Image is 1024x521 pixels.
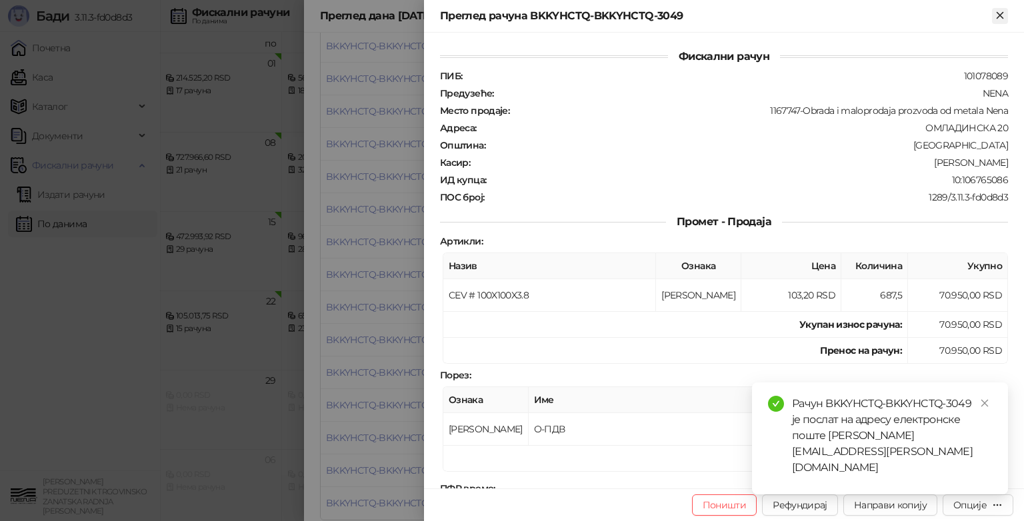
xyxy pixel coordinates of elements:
td: [PERSON_NAME] [443,413,529,446]
strong: Општина : [440,139,485,151]
div: Преглед рачуна BKKYHCTQ-BKKYHCTQ-3049 [440,8,992,24]
strong: Укупан износ рачуна : [799,318,902,330]
td: 103,20 RSD [741,279,841,312]
span: check-circle [768,396,784,412]
td: 70.950,00 RSD [908,312,1008,338]
div: [GEOGRAPHIC_DATA] [487,139,1009,151]
strong: Касир : [440,157,470,169]
div: ОМЛАДИНСКА 20 [478,122,1009,134]
span: Направи копију [854,499,927,511]
button: Направи копију [843,494,937,516]
th: Име [529,387,855,413]
div: 101078089 [463,70,1009,82]
div: Опције [953,499,987,511]
strong: ПФР време : [440,482,495,494]
div: [DATE] 15:43:44 [497,482,1009,494]
span: Промет - Продаја [666,215,782,228]
div: 1289/3.11.3-fd0d8d3 [485,191,1009,203]
td: О-ПДВ [529,413,855,446]
button: Опције [943,494,1013,516]
th: Цена [741,253,841,279]
th: Назив [443,253,656,279]
td: 70.950,00 RSD [908,338,1008,364]
strong: ПИБ : [440,70,462,82]
td: CEV # 100X100X3.8 [443,279,656,312]
strong: Пренос на рачун : [820,344,902,356]
th: Количина [841,253,908,279]
strong: Порез : [440,369,471,381]
div: [PERSON_NAME] [471,157,1009,169]
strong: ИД купца : [440,174,486,186]
strong: Адреса : [440,122,477,134]
strong: Предузеће : [440,87,494,99]
td: 70.950,00 RSD [908,279,1008,312]
th: Ознака [656,253,741,279]
strong: Место продаје : [440,105,509,117]
button: Рефундирај [762,494,838,516]
span: Фискални рачун [668,50,780,63]
div: NENA [495,87,1009,99]
a: Close [977,396,992,410]
button: Поништи [692,494,757,516]
span: close [980,398,989,408]
td: [PERSON_NAME] [656,279,741,312]
strong: ПОС број : [440,191,484,203]
button: Close [992,8,1008,24]
th: Ознака [443,387,529,413]
th: Укупно [908,253,1008,279]
strong: Артикли : [440,235,483,247]
div: Рачун BKKYHCTQ-BKKYHCTQ-3049 је послат на адресу електронске поште [PERSON_NAME][EMAIL_ADDRESS][P... [792,396,992,476]
td: 687,5 [841,279,908,312]
div: 10:106765086 [487,174,1009,186]
div: 1167747-Obrada i maloprodaja prozvoda od metala Nena [511,105,1009,117]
